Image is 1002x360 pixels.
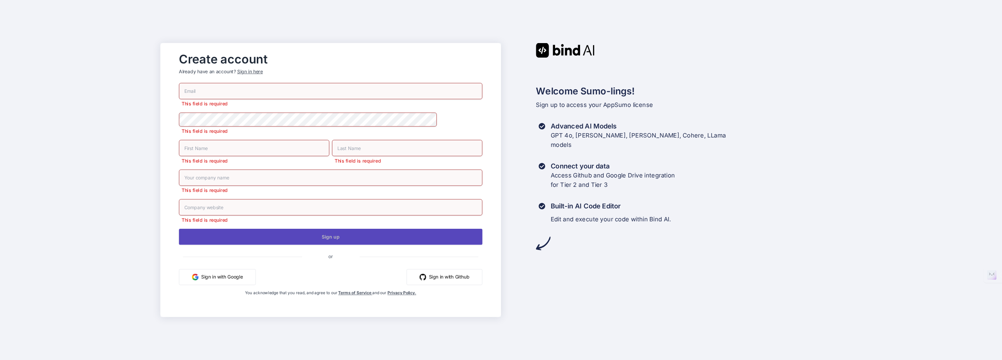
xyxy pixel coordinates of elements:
[536,84,842,98] h2: Welcome Sumo-lings!
[536,100,842,110] p: Sign up to access your AppSumo license
[237,68,263,75] div: Sign in here
[551,171,675,190] p: Access Github and Google Drive integration for Tier 2 and Tier 3
[407,269,483,285] button: Sign in with Github
[179,170,482,186] input: Your company name
[179,187,482,194] p: This field is required
[179,140,329,156] input: First Name
[179,269,256,285] button: Sign in with Google
[551,131,726,150] p: GPT 4o, [PERSON_NAME], [PERSON_NAME], Cohere, LLama models
[332,140,482,156] input: Last Name
[179,54,482,64] h2: Create account
[192,274,198,280] img: google
[551,121,726,131] h3: Advanced AI Models
[387,290,416,295] a: Privacy Policy.
[551,201,671,211] h3: Built-in AI Code Editor
[179,128,482,134] p: This field is required
[551,161,675,171] h3: Connect your data
[179,157,329,164] p: This field is required
[551,215,671,224] p: Edit and execute your code within Bind AI.
[420,274,426,280] img: github
[179,83,482,99] input: Email
[229,290,432,311] div: You acknowledge that you read, and agree to our and our
[332,157,482,164] p: This field is required
[179,217,482,223] p: This field is required
[338,290,372,295] a: Terms of Service
[179,68,482,75] p: Already have an account?
[179,199,482,215] input: Company website
[302,248,359,264] span: or
[536,236,550,251] img: arrow
[179,101,482,107] p: This field is required
[179,229,482,245] button: Sign up
[536,43,595,58] img: Bind AI logo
